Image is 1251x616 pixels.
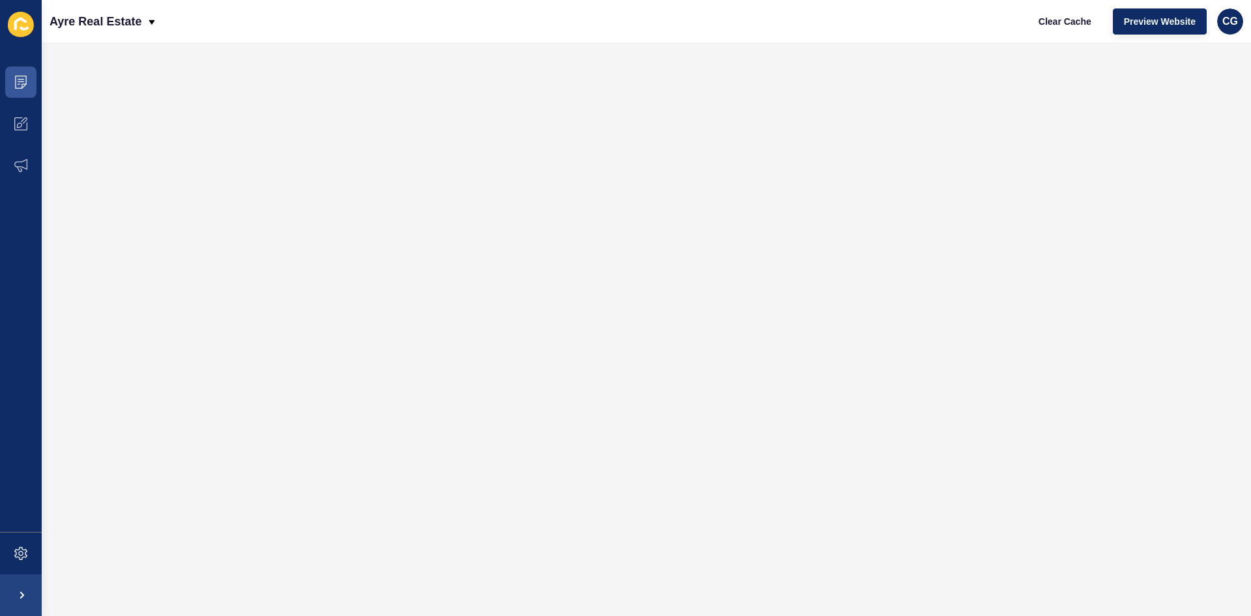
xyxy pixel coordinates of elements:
span: CG [1222,15,1238,28]
span: Preview Website [1124,15,1196,28]
span: Clear Cache [1039,15,1091,28]
p: Ayre Real Estate [50,5,141,38]
button: Preview Website [1113,8,1207,35]
button: Clear Cache [1028,8,1102,35]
